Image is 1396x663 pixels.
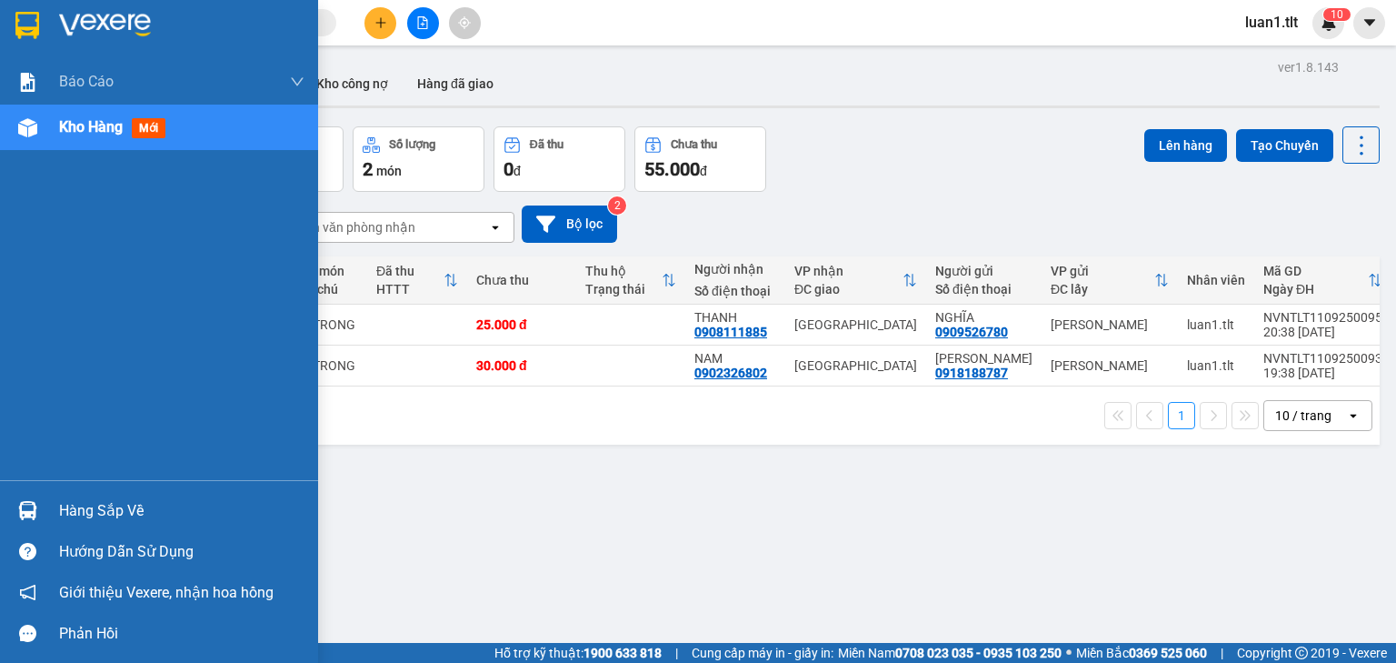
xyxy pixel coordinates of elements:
[294,317,358,332] div: 1K TRONG
[1231,11,1312,34] span: luan1.tlt
[1361,15,1378,31] span: caret-down
[504,158,514,180] span: 0
[476,358,567,373] div: 30.000 đ
[1051,317,1169,332] div: [PERSON_NAME]
[935,310,1032,325] div: NGHĨA
[1187,358,1245,373] div: luan1.tlt
[576,256,685,305] th: Toggle SortBy
[785,256,926,305] th: Toggle SortBy
[794,282,902,296] div: ĐC giao
[1321,15,1337,31] img: icon-new-feature
[694,366,767,380] div: 0902326802
[1254,256,1391,305] th: Toggle SortBy
[59,497,304,525] div: Hàng sắp về
[458,16,471,29] span: aim
[449,7,481,39] button: aim
[294,358,358,373] div: 1K TRONG
[1295,647,1308,659] span: copyright
[376,164,402,178] span: món
[59,620,304,648] div: Phản hồi
[935,282,1032,296] div: Số điện thoại
[895,646,1062,660] strong: 0708 023 035 - 0935 103 250
[59,581,274,604] span: Giới thiệu Vexere, nhận hoa hồng
[1263,264,1368,278] div: Mã GD
[59,70,114,93] span: Báo cáo
[1263,325,1382,339] div: 20:38 [DATE]
[1346,408,1361,423] svg: open
[1263,366,1382,380] div: 19:38 [DATE]
[19,625,36,642] span: message
[59,538,304,566] div: Hướng dẫn sử dụng
[694,325,767,339] div: 0908111885
[1263,282,1368,296] div: Ngày ĐH
[1042,256,1178,305] th: Toggle SortBy
[585,264,662,278] div: Thu hộ
[675,643,678,663] span: |
[522,206,617,243] button: Bộ lọc
[416,16,429,29] span: file-add
[132,118,165,138] span: mới
[694,284,776,298] div: Số điện thoại
[1275,407,1331,425] div: 10 / trang
[700,164,707,178] span: đ
[1331,8,1337,21] span: 1
[794,317,917,332] div: [GEOGRAPHIC_DATA]
[583,646,662,660] strong: 1900 633 818
[671,138,717,151] div: Chưa thu
[290,75,304,89] span: down
[694,351,776,366] div: NAM
[1187,273,1245,287] div: Nhân viên
[18,501,37,520] img: warehouse-icon
[530,138,563,151] div: Đã thu
[353,126,484,192] button: Số lượng2món
[1353,7,1385,39] button: caret-down
[376,264,444,278] div: Đã thu
[15,12,39,39] img: logo-vxr
[694,262,776,276] div: Người nhận
[1066,649,1072,657] span: ⚪️
[935,264,1032,278] div: Người gửi
[935,366,1008,380] div: 0918188787
[476,273,567,287] div: Chưa thu
[476,317,567,332] div: 25.000 đ
[302,62,403,105] button: Kho công nợ
[838,643,1062,663] span: Miền Nam
[294,264,358,278] div: Tên món
[389,138,435,151] div: Số lượng
[1051,358,1169,373] div: [PERSON_NAME]
[1076,643,1207,663] span: Miền Bắc
[374,16,387,29] span: plus
[608,196,626,215] sup: 2
[18,118,37,137] img: warehouse-icon
[794,264,902,278] div: VP nhận
[1168,402,1195,429] button: 1
[407,7,439,39] button: file-add
[634,126,766,192] button: Chưa thu55.000đ
[488,220,503,235] svg: open
[403,62,508,105] button: Hàng đã giao
[1278,57,1339,77] div: ver 1.8.143
[364,7,396,39] button: plus
[1236,129,1333,162] button: Tạo Chuyến
[644,158,700,180] span: 55.000
[494,643,662,663] span: Hỗ trợ kỹ thuật:
[1221,643,1223,663] span: |
[290,218,415,236] div: Chọn văn phòng nhận
[59,118,123,136] span: Kho hàng
[1337,8,1343,21] span: 0
[1263,351,1382,366] div: NVNTLT1109250093
[367,256,467,305] th: Toggle SortBy
[935,325,1008,339] div: 0909526780
[376,282,444,296] div: HTTT
[363,158,373,180] span: 2
[1187,317,1245,332] div: luan1.tlt
[935,351,1032,366] div: CHANG ĐỖ
[794,358,917,373] div: [GEOGRAPHIC_DATA]
[514,164,521,178] span: đ
[18,73,37,92] img: solution-icon
[1129,646,1207,660] strong: 0369 525 060
[1144,129,1227,162] button: Lên hàng
[494,126,625,192] button: Đã thu0đ
[1051,264,1154,278] div: VP gửi
[294,282,358,296] div: Ghi chú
